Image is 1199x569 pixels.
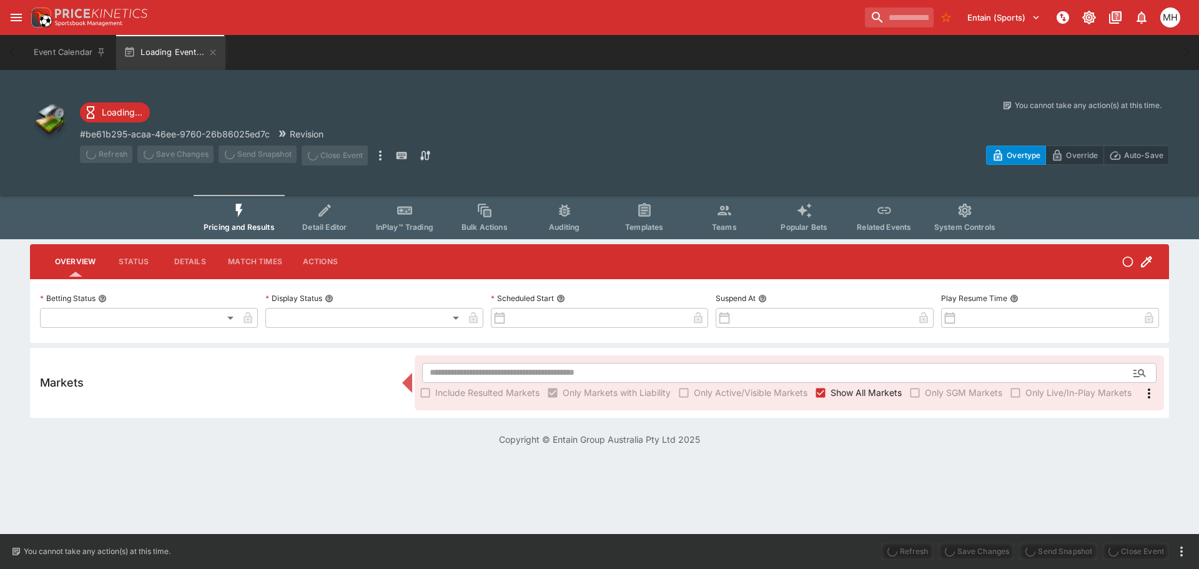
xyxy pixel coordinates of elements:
[24,546,170,557] p: You cannot take any action(s) at this time.
[1157,4,1184,31] button: Michael Hutchinson
[1174,544,1189,559] button: more
[1128,362,1151,384] button: Open
[461,222,508,232] span: Bulk Actions
[1015,100,1162,111] p: You cannot take any action(s) at this time.
[865,7,934,27] input: search
[30,100,70,140] img: other.png
[1103,146,1169,165] button: Auto-Save
[625,222,663,232] span: Templates
[55,9,147,18] img: PriceKinetics
[325,294,333,303] button: Display Status
[1045,146,1103,165] button: Override
[758,294,767,303] button: Suspend At
[27,5,52,30] img: PriceKinetics Logo
[1025,386,1132,399] span: Only Live/In-Play Markets
[1007,149,1040,162] p: Overtype
[1160,7,1180,27] div: Michael Hutchinson
[1010,294,1019,303] button: Play Resume Time
[925,386,1002,399] span: Only SGM Markets
[302,222,347,232] span: Detail Editor
[1066,149,1098,162] p: Override
[265,293,322,304] p: Display Status
[556,294,565,303] button: Scheduled Start
[373,146,388,166] button: more
[1130,6,1153,29] button: Notifications
[563,386,671,399] span: Only Markets with Liability
[55,21,122,26] img: Sportsbook Management
[941,293,1007,304] p: Play Resume Time
[218,247,292,277] button: Match Times
[98,294,107,303] button: Betting Status
[986,146,1046,165] button: Overtype
[716,293,756,304] p: Suspend At
[80,127,270,141] p: Copy To Clipboard
[5,6,27,29] button: open drawer
[40,293,96,304] p: Betting Status
[292,247,348,277] button: Actions
[986,146,1169,165] div: Start From
[204,222,275,232] span: Pricing and Results
[290,127,323,141] p: Revision
[376,222,433,232] span: InPlay™ Trading
[781,222,827,232] span: Popular Bets
[549,222,580,232] span: Auditing
[106,247,162,277] button: Status
[1052,6,1074,29] button: NOT Connected to PK
[194,195,1005,239] div: Event type filters
[491,293,554,304] p: Scheduled Start
[694,386,807,399] span: Only Active/Visible Markets
[857,222,911,232] span: Related Events
[712,222,737,232] span: Teams
[1078,6,1100,29] button: Toggle light/dark mode
[116,35,225,70] button: Loading Event...
[435,386,540,399] span: Include Resulted Markets
[1104,6,1127,29] button: Documentation
[936,7,956,27] button: No Bookmarks
[162,247,218,277] button: Details
[40,375,84,390] h5: Markets
[1124,149,1163,162] p: Auto-Save
[1142,386,1157,401] svg: More
[45,247,106,277] button: Overview
[26,35,114,70] button: Event Calendar
[102,106,142,119] p: Loading...
[960,7,1048,27] button: Select Tenant
[831,386,902,399] span: Show All Markets
[934,222,995,232] span: System Controls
